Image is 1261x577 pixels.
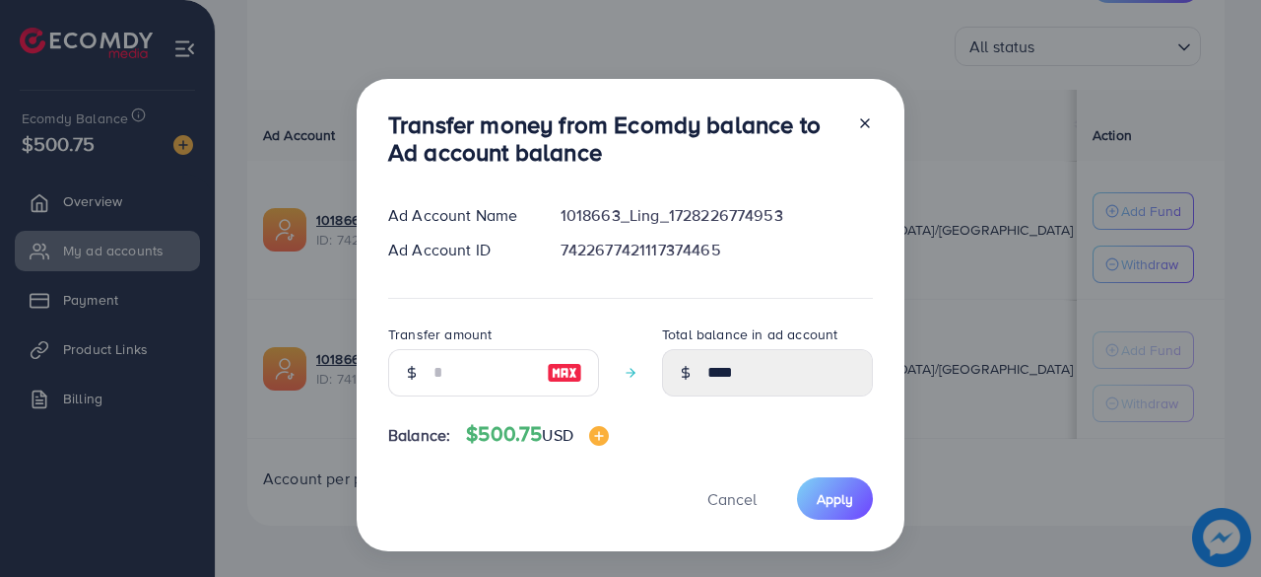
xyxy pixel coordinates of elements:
label: Transfer amount [388,325,492,344]
img: image [589,426,609,446]
span: USD [542,424,572,446]
button: Apply [797,477,873,520]
div: 7422677421117374465 [545,239,889,261]
span: Cancel [707,488,757,510]
span: Balance: [388,424,450,447]
h3: Transfer money from Ecomdy balance to Ad account balance [388,110,841,168]
div: Ad Account Name [372,204,545,227]
div: Ad Account ID [372,239,545,261]
img: image [547,361,582,385]
label: Total balance in ad account [662,325,837,344]
h4: $500.75 [466,422,609,447]
button: Cancel [683,477,781,520]
div: 1018663_Ling_1728226774953 [545,204,889,227]
span: Apply [817,489,853,509]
